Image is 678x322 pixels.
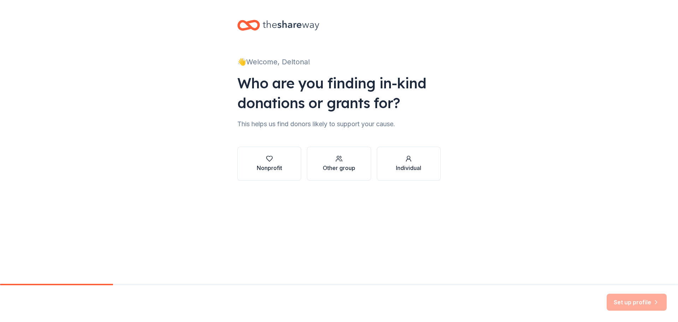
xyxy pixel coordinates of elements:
button: Other group [307,147,371,181]
div: Who are you finding in-kind donations or grants for? [237,73,441,113]
div: Individual [396,164,421,172]
button: Individual [377,147,441,181]
button: Nonprofit [237,147,301,181]
div: 👋 Welcome, Deltona! [237,56,441,68]
div: Other group [323,164,355,172]
div: This helps us find donors likely to support your cause. [237,118,441,130]
div: Nonprofit [257,164,282,172]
